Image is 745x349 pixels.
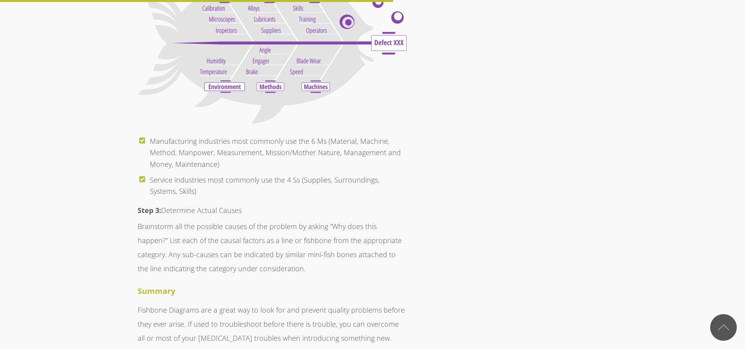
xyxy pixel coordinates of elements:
[150,172,407,199] li: Service industries most commonly use the 4 Ss (Supplies, Surroundings, Systems, Skills)
[138,203,407,217] p: Determine Actual Causes
[138,286,175,296] strong: Summary
[150,134,407,172] li: Manufacturing industries most commonly use the 6 Ms (Material, Machine, Method, Manpower, Measure...
[138,206,161,215] strong: Step 3:
[138,219,407,276] p: Brainstorm all the possible causes of the problem by asking “Why does this happen?” List each of ...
